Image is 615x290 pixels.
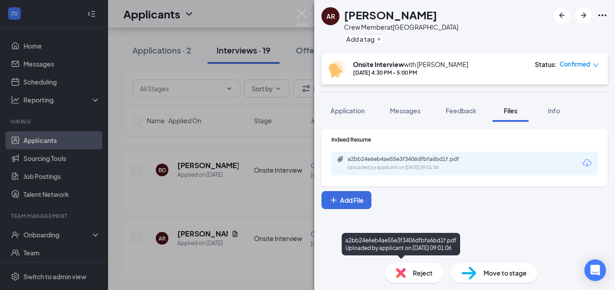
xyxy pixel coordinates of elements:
svg: Plus [376,36,382,42]
svg: ArrowLeftNew [556,10,567,21]
h1: [PERSON_NAME] [344,7,437,22]
svg: Paperclip [337,156,344,163]
div: Status : [535,60,557,69]
div: Indeed Resume [331,136,598,143]
svg: ArrowRight [578,10,589,21]
button: Add FilePlus [321,191,371,209]
svg: Plus [329,196,338,205]
div: Crew Member at [GEOGRAPHIC_DATA] [344,22,458,31]
span: Confirmed [560,60,590,69]
span: Messages [390,107,421,115]
span: down [592,62,599,68]
span: Files [504,107,517,115]
button: ArrowRight [575,7,592,23]
span: Move to stage [484,268,527,278]
span: Info [548,107,560,115]
a: Paperclipa2bb24e6eb4ae55e3f3406dfbfa6bd1f.pdfUploaded by applicant on [DATE] 09:01:06 [337,156,483,171]
div: a2bb24e6eb4ae55e3f3406dfbfa6bd1f.pdf [348,156,474,163]
div: Open Intercom Messenger [584,259,606,281]
span: Application [330,107,365,115]
div: with [PERSON_NAME] [353,60,468,69]
svg: Download [582,158,592,169]
b: Onsite Interview [353,60,404,68]
div: Uploaded by applicant on [DATE] 09:01:06 [348,164,483,171]
span: Feedback [446,107,476,115]
svg: Ellipses [597,10,608,21]
button: ArrowLeftNew [554,7,570,23]
div: AR [326,12,335,21]
span: Reject [413,268,433,278]
div: a2bb24e6eb4ae55e3f3406dfbfa6bd1f.pdf Uploaded by applicant on [DATE] 09:01:06 [342,233,460,255]
button: PlusAdd a tag [344,34,384,44]
div: [DATE] 4:30 PM - 5:00 PM [353,69,468,76]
